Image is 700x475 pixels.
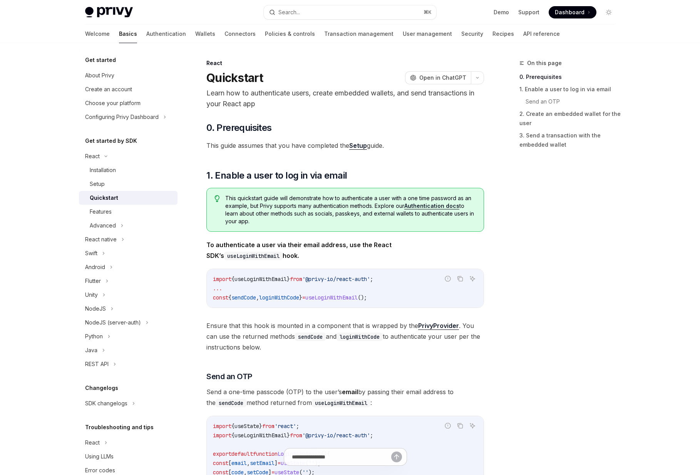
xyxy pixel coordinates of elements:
[85,276,101,286] div: Flutter
[85,318,141,327] div: NodeJS (server-auth)
[259,294,299,301] span: loginWithCode
[85,71,114,80] div: About Privy
[467,274,477,284] button: Ask AI
[79,205,178,219] a: Features
[213,285,222,292] span: ...
[494,8,509,16] a: Demo
[119,25,137,43] a: Basics
[206,386,484,408] span: Send a one-time passcode (OTP) to the user’s by passing their email address to the method returne...
[443,421,453,431] button: Report incorrect code
[424,9,432,15] span: ⌘ K
[519,108,621,129] a: 2. Create an embedded wallet for the user
[549,6,596,18] a: Dashboard
[492,25,514,43] a: Recipes
[264,5,436,19] button: Search...⌘K
[85,263,105,272] div: Android
[296,423,299,430] span: ;
[349,142,367,150] a: Setup
[206,88,484,109] p: Learn how to authenticate users, create embedded wallets, and send transactions in your React app
[85,438,100,447] div: React
[358,294,367,301] span: ();
[419,74,466,82] span: Open in ChatGPT
[555,8,584,16] span: Dashboard
[85,304,106,313] div: NodeJS
[85,423,154,432] h5: Troubleshooting and tips
[85,85,132,94] div: Create an account
[85,7,133,18] img: light logo
[461,25,483,43] a: Security
[527,59,562,68] span: On this page
[85,112,159,122] div: Configuring Privy Dashboard
[206,169,347,182] span: 1. Enable a user to log in via email
[403,25,452,43] a: User management
[290,276,302,283] span: from
[312,399,370,407] code: useLoginWithEmail
[206,71,263,85] h1: Quickstart
[405,71,471,84] button: Open in ChatGPT
[85,136,137,146] h5: Get started by SDK
[213,294,228,301] span: const
[216,399,246,407] code: sendCode
[443,274,453,284] button: Report incorrect code
[90,207,112,216] div: Features
[79,450,178,463] a: Using LLMs
[265,25,315,43] a: Policies & controls
[290,432,302,439] span: from
[79,177,178,191] a: Setup
[302,276,370,283] span: '@privy-io/react-auth'
[85,346,97,355] div: Java
[305,294,358,301] span: useLoginWithEmail
[85,452,114,461] div: Using LLMs
[523,25,560,43] a: API reference
[234,432,287,439] span: useLoginWithEmail
[455,274,465,284] button: Copy the contents from the code block
[224,25,256,43] a: Connectors
[85,332,103,341] div: Python
[79,82,178,96] a: Create an account
[418,322,459,330] a: PrivyProvider
[79,96,178,110] a: Choose your platform
[85,466,115,475] div: Error codes
[90,179,105,189] div: Setup
[85,99,141,108] div: Choose your platform
[85,290,98,299] div: Unity
[299,294,302,301] span: }
[206,59,484,67] div: React
[225,194,476,225] span: This quickstart guide will demonstrate how to authenticate a user with a one time password as an ...
[234,276,287,283] span: useLoginWithEmail
[231,432,234,439] span: {
[370,276,373,283] span: ;
[256,294,259,301] span: ,
[404,202,459,209] a: Authentication docs
[224,252,283,260] code: useLoginWithEmail
[467,421,477,431] button: Ask AI
[85,399,127,408] div: SDK changelogs
[519,83,621,95] a: 1. Enable a user to log in via email
[85,152,100,161] div: React
[455,421,465,431] button: Copy the contents from the code block
[275,423,296,430] span: 'react'
[342,388,358,396] strong: email
[85,360,109,369] div: REST API
[231,276,234,283] span: {
[146,25,186,43] a: Authentication
[79,191,178,205] a: Quickstart
[213,423,231,430] span: import
[519,71,621,83] a: 0. Prerequisites
[519,129,621,151] a: 3. Send a transaction with the embedded wallet
[603,6,615,18] button: Toggle dark mode
[85,25,110,43] a: Welcome
[287,432,290,439] span: }
[85,235,117,244] div: React native
[302,294,305,301] span: =
[287,276,290,283] span: }
[213,276,231,283] span: import
[206,241,392,259] strong: To authenticate a user via their email address, use the React SDK’s hook.
[518,8,539,16] a: Support
[206,320,484,353] span: Ensure that this hook is mounted in a component that is wrapped by the . You can use the returned...
[278,8,300,17] div: Search...
[214,195,220,202] svg: Tip
[231,294,256,301] span: sendCode
[90,193,118,202] div: Quickstart
[79,163,178,177] a: Installation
